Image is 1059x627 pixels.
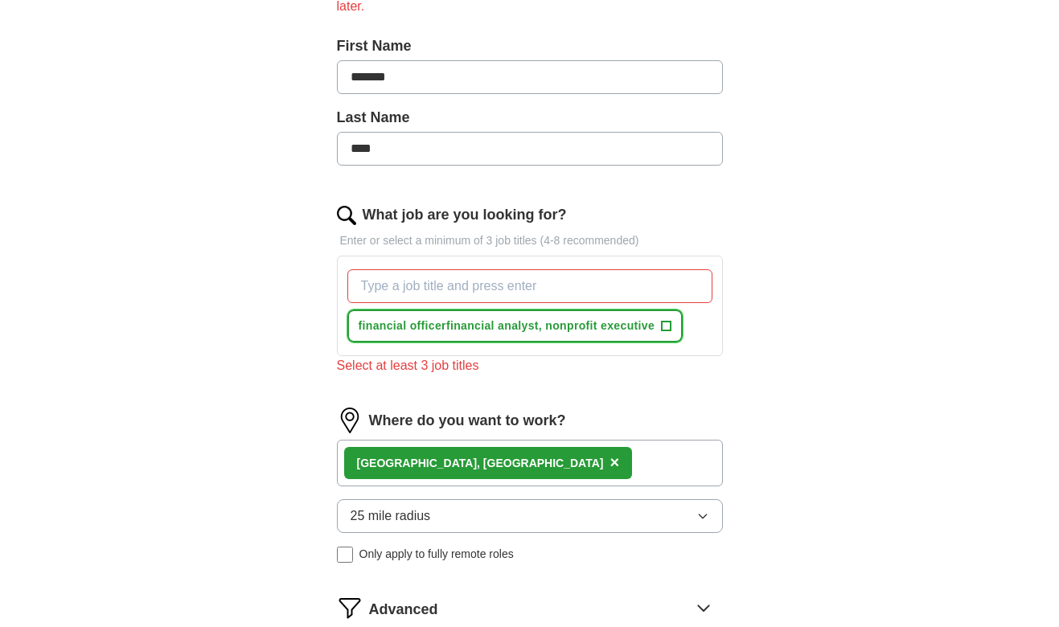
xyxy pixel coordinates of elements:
[363,204,567,226] label: What job are you looking for?
[357,457,478,469] strong: [GEOGRAPHIC_DATA]
[337,547,353,563] input: Only apply to fully remote roles
[347,269,712,303] input: Type a job title and press enter
[357,455,604,472] div: , [GEOGRAPHIC_DATA]
[347,309,683,342] button: financial officerfinancial analyst, nonprofit executive
[337,595,363,621] img: filter
[369,599,438,621] span: Advanced
[337,232,723,249] p: Enter or select a minimum of 3 job titles (4-8 recommended)
[359,546,514,563] span: Only apply to fully remote roles
[337,107,723,129] label: Last Name
[610,451,619,475] button: ×
[337,408,363,433] img: location.png
[359,318,655,334] span: financial officerfinancial analyst, nonprofit executive
[337,35,723,57] label: First Name
[337,356,723,375] div: Select at least 3 job titles
[337,499,723,533] button: 25 mile radius
[351,506,431,526] span: 25 mile radius
[610,453,619,471] span: ×
[369,410,566,432] label: Where do you want to work?
[337,206,356,225] img: search.png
